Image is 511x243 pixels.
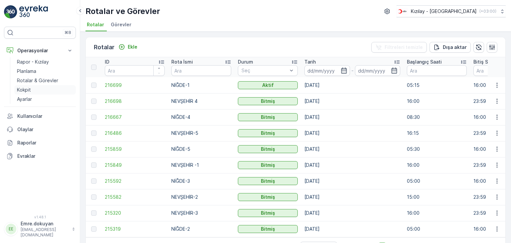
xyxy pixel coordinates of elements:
td: [DATE] [301,77,404,93]
td: NİĞDE-3 [168,173,235,189]
span: 216486 [105,130,165,136]
p: Planlama [17,68,36,75]
img: logo [4,5,17,19]
p: Filtreleri temizle [385,44,423,51]
p: Operasyonlar [17,47,63,54]
button: Kızılay - [GEOGRAPHIC_DATA](+03:00) [397,5,506,17]
p: Evraklar [17,153,73,159]
div: Toggle Row Selected [91,146,96,152]
td: 08:30 [404,109,470,125]
td: NİĞDE-2 [168,221,235,237]
a: Planlama [14,67,76,76]
div: Toggle Row Selected [91,130,96,136]
p: Durum [238,59,253,65]
a: Rotalar & Görevler [14,76,76,85]
p: Olaylar [17,126,73,133]
a: 216698 [105,98,165,105]
td: 16:00 [404,205,470,221]
div: Toggle Row Selected [91,99,96,104]
p: Raporlar [17,139,73,146]
td: [DATE] [301,189,404,205]
button: Bitmiş [238,113,298,121]
td: [DATE] [301,173,404,189]
td: 16:00 [404,157,470,173]
span: 215859 [105,146,165,152]
td: 05:00 [404,221,470,237]
input: Ara [407,65,467,76]
p: Bitmiş [261,130,275,136]
button: Bitmiş [238,209,298,217]
p: Bitmiş [261,210,275,216]
td: [DATE] [301,157,404,173]
p: Ekle [128,44,137,50]
a: Ayarlar [14,95,76,104]
td: NİĞDE-4 [168,109,235,125]
p: Emre.dokuyan [21,220,69,227]
td: [DATE] [301,221,404,237]
td: NİĞDE-5 [168,141,235,157]
p: Kokpit [17,87,31,93]
span: 215592 [105,178,165,184]
div: Toggle Row Selected [91,178,96,184]
td: 16:15 [404,125,470,141]
p: Kullanıcılar [17,113,73,120]
td: NEVŞEHİR 4 [168,93,235,109]
button: EEEmre.dokuyan[EMAIL_ADDRESS][DOMAIN_NAME] [4,220,76,238]
span: Rotalar [87,21,104,28]
button: Bitmiş [238,161,298,169]
input: dd/mm/yyyy [355,65,401,76]
td: [DATE] [301,125,404,141]
p: Tarih [304,59,316,65]
p: Kızılay - [GEOGRAPHIC_DATA] [411,8,477,15]
button: Bitmiş [238,177,298,185]
a: 215582 [105,194,165,200]
a: Rapor - Kızılay [14,57,76,67]
input: Ara [105,65,165,76]
p: Rotalar ve Görevler [85,6,160,17]
td: NEVŞEHİR-5 [168,125,235,141]
div: Toggle Row Selected [91,115,96,120]
button: Bitmiş [238,193,298,201]
p: Bitmiş [261,162,275,168]
a: Olaylar [4,123,76,136]
button: Aktif [238,81,298,89]
p: Seç [242,67,287,74]
td: NEVŞEHİR -1 [168,157,235,173]
div: EE [6,224,16,234]
p: ( +03:00 ) [479,9,496,14]
p: Bitmiş [261,194,275,200]
td: [DATE] [301,141,404,157]
a: Evraklar [4,149,76,163]
a: Kokpit [14,85,76,95]
button: Bitmiş [238,129,298,137]
span: v 1.48.1 [4,215,76,219]
button: Bitmiş [238,145,298,153]
p: Rotalar [94,43,114,52]
p: ID [105,59,109,65]
img: k%C4%B1z%C4%B1lay_D5CCths_t1JZB0k.png [397,8,408,15]
td: [DATE] [301,93,404,109]
p: Aktif [262,82,274,89]
a: 215320 [105,210,165,216]
span: 216667 [105,114,165,121]
p: Rotalar & Görevler [17,77,58,84]
img: logo_light-DOdMpM7g.png [19,5,48,19]
a: Raporlar [4,136,76,149]
td: 05:30 [404,141,470,157]
p: Bitmiş [261,98,275,105]
a: 215849 [105,162,165,168]
p: Rota İsmi [171,59,193,65]
a: 216699 [105,82,165,89]
p: [EMAIL_ADDRESS][DOMAIN_NAME] [21,227,69,238]
button: Bitmiş [238,97,298,105]
td: [DATE] [301,205,404,221]
a: 215319 [105,226,165,232]
p: Rapor - Kızılay [17,59,49,65]
p: Dışa aktar [443,44,467,51]
input: Ara [171,65,231,76]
